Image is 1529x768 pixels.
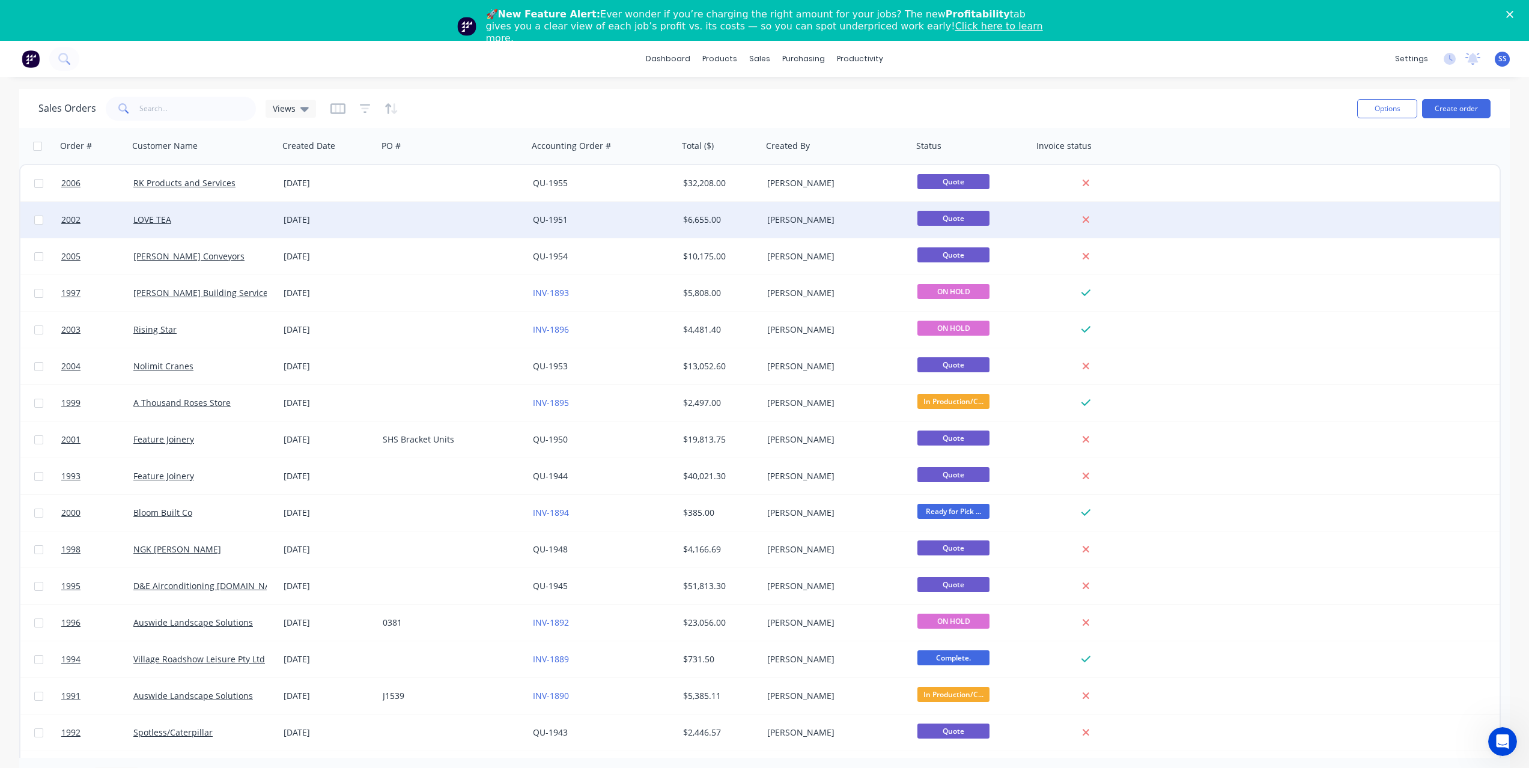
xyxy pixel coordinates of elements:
span: Ready for Pick ... [917,504,989,519]
span: Quote [917,540,989,555]
a: 1996 [61,605,133,641]
img: Profile image for Team [457,17,476,36]
a: RK Products and Services [133,177,236,189]
a: QU-1944 [533,470,568,482]
div: $2,497.00 [683,397,754,409]
a: LOVE TEA [133,214,171,225]
div: Total ($) [682,140,714,152]
a: INV-1889 [533,653,569,665]
span: In Production/C... [917,687,989,702]
span: ON HOLD [917,284,989,299]
div: [DATE] [284,617,373,629]
a: QU-1948 [533,543,568,555]
span: Quote [917,357,989,372]
span: 1998 [61,543,81,555]
a: 1992 [61,715,133,751]
span: Quote [917,247,989,262]
span: 1997 [61,287,81,299]
a: 1994 [61,641,133,677]
a: QU-1951 [533,214,568,225]
div: $51,813.30 [683,580,754,592]
span: Quote [917,431,989,446]
a: 2002 [61,202,133,238]
div: $10,175.00 [683,250,754,262]
div: [DATE] [284,507,373,519]
span: 1992 [61,727,81,739]
span: Quote [917,467,989,482]
input: Search... [139,97,257,121]
div: [DATE] [284,324,373,336]
a: 2001 [61,422,133,458]
a: INV-1892 [533,617,569,628]
span: Views [273,102,296,115]
a: A Thousand Roses Store [133,397,231,408]
div: [DATE] [284,287,373,299]
span: ON HOLD [917,321,989,336]
div: $6,655.00 [683,214,754,226]
a: 2003 [61,312,133,348]
div: $5,808.00 [683,287,754,299]
a: QU-1953 [533,360,568,372]
div: [DATE] [284,434,373,446]
a: INV-1896 [533,324,569,335]
span: 2005 [61,250,81,262]
a: INV-1895 [533,397,569,408]
span: 1991 [61,690,81,702]
span: SS [1498,53,1507,64]
a: INV-1893 [533,287,569,298]
a: Feature Joinery [133,470,194,482]
a: QU-1945 [533,580,568,591]
a: 2005 [61,238,133,274]
div: [PERSON_NAME] [767,727,901,739]
span: 1995 [61,580,81,592]
div: $40,021.30 [683,470,754,482]
div: $32,208.00 [683,177,754,189]
div: [DATE] [284,543,373,555]
span: 2003 [61,324,81,336]
span: Quote [917,724,989,739]
span: Quote [917,174,989,189]
div: 🚀 Ever wonder if you’re charging the right amount for your jobs? The new tab gives you a clear vi... [486,8,1053,44]
div: [PERSON_NAME] [767,580,901,592]
span: 2002 [61,214,81,226]
span: 1994 [61,653,81,665]
div: $19,813.75 [683,434,754,446]
a: 1991 [61,678,133,714]
div: Created Date [282,140,335,152]
a: 1998 [61,531,133,567]
span: ON HOLD [917,614,989,629]
span: 2001 [61,434,81,446]
div: [PERSON_NAME] [767,397,901,409]
div: $731.50 [683,653,754,665]
div: $23,056.00 [683,617,754,629]
a: Spotless/Caterpillar [133,727,213,738]
div: Created By [766,140,810,152]
a: QU-1955 [533,177,568,189]
div: J1539 [383,690,516,702]
div: PO # [381,140,401,152]
div: Accounting Order # [532,140,611,152]
button: Create order [1422,99,1491,118]
span: Quote [917,577,989,592]
a: Auswide Landscape Solutions [133,617,253,628]
a: Click here to learn more. [486,20,1043,44]
div: Invoice status [1036,140,1092,152]
a: 1999 [61,385,133,421]
div: $4,166.69 [683,543,754,555]
span: 1999 [61,397,81,409]
a: Feature Joinery [133,434,194,445]
div: [PERSON_NAME] [767,177,901,189]
div: [DATE] [284,250,373,262]
a: NGK [PERSON_NAME] [133,543,221,555]
a: [PERSON_NAME] Conveyors [133,250,245,262]
div: [PERSON_NAME] [767,690,901,702]
div: [DATE] [284,470,373,482]
a: 2000 [61,495,133,531]
a: 2006 [61,165,133,201]
div: [PERSON_NAME] [767,470,901,482]
div: Close [1506,11,1518,18]
a: Auswide Landscape Solutions [133,690,253,701]
span: 2004 [61,360,81,372]
span: 2006 [61,177,81,189]
a: 1997 [61,275,133,311]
